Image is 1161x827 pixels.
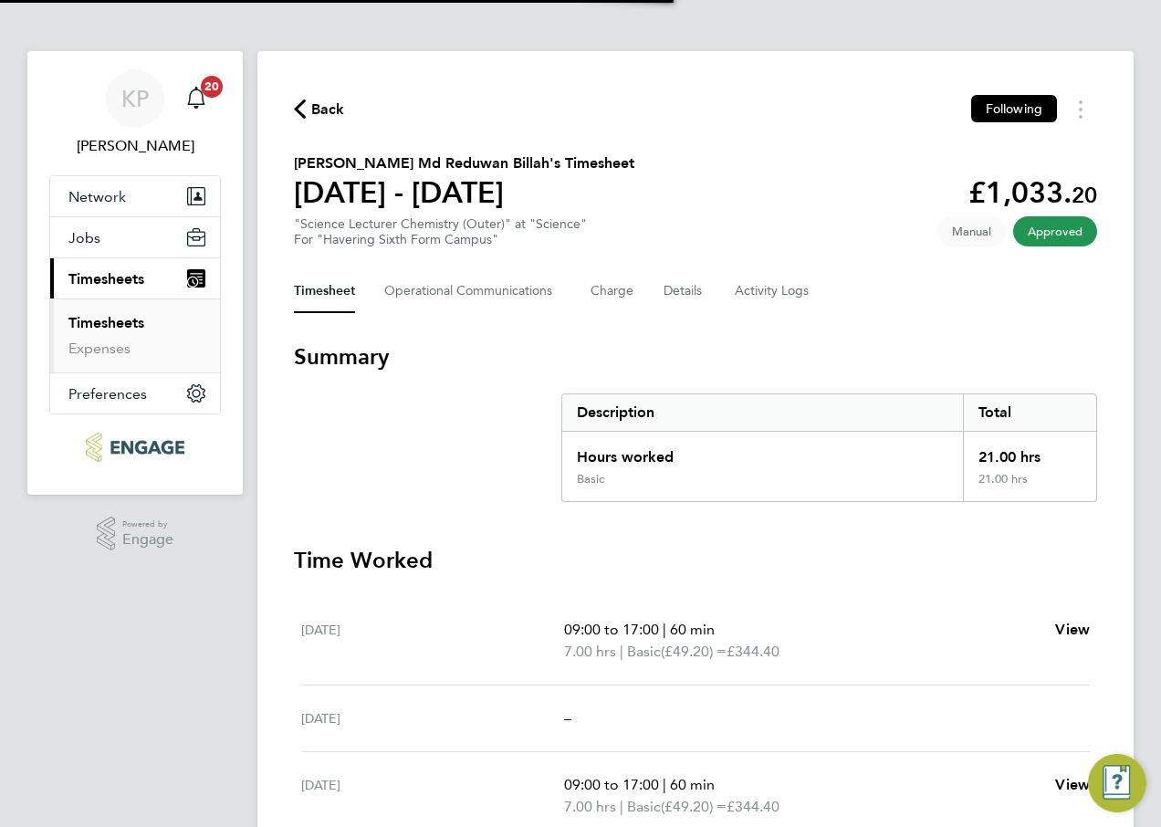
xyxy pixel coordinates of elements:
[121,87,149,110] span: KP
[294,546,1097,575] h3: Time Worked
[294,98,345,120] button: Back
[1072,182,1097,208] span: 20
[68,385,147,403] span: Preferences
[663,776,666,793] span: |
[294,216,587,247] div: "Science Lecturer Chemistry (Outer)" at "Science"
[1055,776,1090,793] span: View
[664,269,706,313] button: Details
[68,188,126,205] span: Network
[1064,95,1097,123] button: Timesheets Menu
[294,152,634,174] h2: [PERSON_NAME] Md Reduwan Billah's Timesheet
[1088,754,1146,812] button: Engage Resource Center
[564,798,616,815] span: 7.00 hrs
[1055,774,1090,796] a: View
[49,135,221,157] span: Kavita Phakey
[122,532,173,548] span: Engage
[1013,216,1097,246] span: This timesheet has been approved.
[564,776,659,793] span: 09:00 to 17:00
[562,394,963,431] div: Description
[49,69,221,157] a: KP[PERSON_NAME]
[311,99,345,120] span: Back
[50,298,220,372] div: Timesheets
[27,51,243,495] nav: Main navigation
[564,621,659,638] span: 09:00 to 17:00
[577,472,604,487] div: Basic
[68,314,144,331] a: Timesheets
[727,643,779,660] span: £344.40
[294,174,634,211] h1: [DATE] - [DATE]
[50,176,220,216] button: Network
[727,798,779,815] span: £344.40
[937,216,1006,246] span: This timesheet was manually created.
[963,394,1096,431] div: Total
[201,76,223,98] span: 20
[294,232,587,247] div: For "Havering Sixth Form Campus"
[301,707,564,729] div: [DATE]
[50,373,220,413] button: Preferences
[963,472,1096,501] div: 21.00 hrs
[968,175,1097,210] app-decimal: £1,033.
[564,643,616,660] span: 7.00 hrs
[735,269,811,313] button: Activity Logs
[86,433,183,462] img: ncclondon-logo-retina.png
[627,796,661,818] span: Basic
[294,269,355,313] button: Timesheet
[68,340,131,357] a: Expenses
[663,621,666,638] span: |
[49,433,221,462] a: Go to home page
[1055,619,1090,641] a: View
[122,517,173,532] span: Powered by
[68,270,144,288] span: Timesheets
[661,643,727,660] span: (£49.20) =
[68,229,100,246] span: Jobs
[561,393,1097,502] div: Summary
[562,432,963,472] div: Hours worked
[670,776,715,793] span: 60 min
[178,69,214,128] a: 20
[564,709,571,727] span: –
[50,258,220,298] button: Timesheets
[1055,621,1090,638] span: View
[301,619,564,663] div: [DATE]
[971,95,1057,122] button: Following
[627,641,661,663] span: Basic
[50,217,220,257] button: Jobs
[97,517,174,551] a: Powered byEngage
[384,269,561,313] button: Operational Communications
[963,432,1096,472] div: 21.00 hrs
[620,643,623,660] span: |
[294,342,1097,372] h3: Summary
[301,774,564,818] div: [DATE]
[661,798,727,815] span: (£49.20) =
[620,798,623,815] span: |
[670,621,715,638] span: 60 min
[986,100,1042,117] span: Following
[591,269,634,313] button: Charge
